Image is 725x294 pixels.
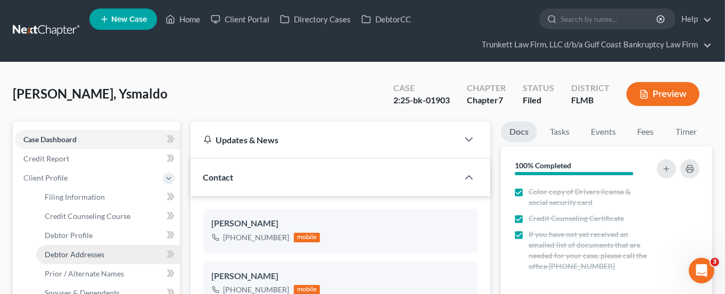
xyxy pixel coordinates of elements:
div: District [571,82,609,94]
a: Case Dashboard [15,130,180,149]
div: Case [393,82,450,94]
span: Contact [203,172,234,182]
a: Home [160,10,205,29]
a: Fees [629,121,663,142]
a: Prior / Alternate Names [36,264,180,283]
a: Credit Counseling Course [36,207,180,226]
div: FLMB [571,94,609,107]
span: Credit Counseling Course [45,211,130,220]
a: Debtor Profile [36,226,180,245]
div: Status [523,82,554,94]
span: New Case [111,15,147,23]
a: Directory Cases [275,10,356,29]
span: Filing Information [45,192,105,201]
a: Tasks [541,121,578,142]
div: Chapter [467,94,506,107]
a: Debtor Addresses [36,245,180,264]
div: Filed [523,94,554,107]
a: Docs [501,121,537,142]
span: Debtor Addresses [45,250,104,259]
span: 7 [498,95,503,105]
a: Client Portal [205,10,275,29]
span: Case Dashboard [23,135,77,144]
span: Credit Counseling Certificate [529,213,624,224]
div: Updates & News [203,134,446,145]
a: DebtorCC [356,10,416,29]
a: Events [582,121,624,142]
span: 3 [711,258,719,266]
a: Filing Information [36,187,180,207]
input: Search by name... [561,9,658,29]
span: [PERSON_NAME], Ysmaldo [13,86,168,101]
div: mobile [294,233,320,242]
div: Chapter [467,82,506,94]
span: If you have not yet received an emailed list of documents that are needed for your case, please c... [529,229,650,272]
span: Debtor Profile [45,231,93,240]
span: Color copy of Drivers license & social security card [529,186,650,208]
a: Trunkett Law Firm, LLC d/b/a Gulf Coast Bankruptcy Law Firm [476,35,712,54]
div: 2:25-bk-01903 [393,94,450,107]
div: [PHONE_NUMBER] [224,232,290,243]
span: Client Profile [23,173,68,182]
span: Prior / Alternate Names [45,269,124,278]
div: [PERSON_NAME] [212,270,469,283]
iframe: Intercom live chat [689,258,714,283]
strong: 100% Completed [515,161,571,170]
a: Help [676,10,712,29]
a: Credit Report [15,149,180,168]
a: Timer [667,121,705,142]
button: Preview [627,82,699,106]
div: [PERSON_NAME] [212,217,469,230]
span: Credit Report [23,154,69,163]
